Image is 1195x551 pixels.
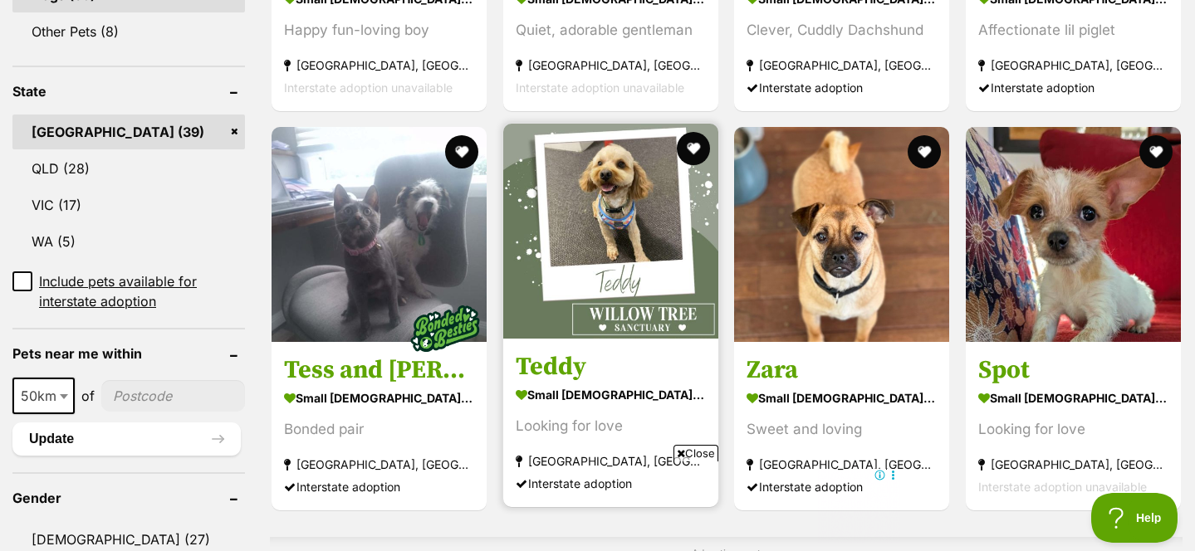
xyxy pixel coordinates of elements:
[516,54,706,76] strong: [GEOGRAPHIC_DATA], [GEOGRAPHIC_DATA]
[516,383,706,407] strong: small [DEMOGRAPHIC_DATA] Dog
[978,76,1168,99] div: Interstate adoption
[966,127,1181,342] img: Spot - Chihuahua x Cavalier King Charles Spaniel Dog
[12,346,245,361] header: Pets near me within
[747,54,937,76] strong: [GEOGRAPHIC_DATA], [GEOGRAPHIC_DATA]
[1139,135,1173,168] button: favourite
[978,453,1168,475] strong: [GEOGRAPHIC_DATA], [GEOGRAPHIC_DATA]
[296,468,900,543] iframe: Advertisement
[978,354,1168,386] h3: Spot
[978,386,1168,410] strong: small [DEMOGRAPHIC_DATA] Dog
[747,418,937,441] div: Sweet and loving
[12,490,245,505] header: Gender
[978,54,1168,76] strong: [GEOGRAPHIC_DATA], [GEOGRAPHIC_DATA]
[503,124,718,339] img: Teddy - Cavalier King Charles Spaniel Dog
[1091,493,1178,543] iframe: Help Scout Beacon - Open
[14,384,73,407] span: 50km
[978,19,1168,41] div: Affectionate lil piglet
[284,354,474,386] h3: Tess and [PERSON_NAME]
[284,453,474,475] strong: [GEOGRAPHIC_DATA], [GEOGRAPHIC_DATA]
[516,450,706,472] strong: [GEOGRAPHIC_DATA], [GEOGRAPHIC_DATA]
[12,271,245,311] a: Include pets available for interstate adoption
[978,418,1168,441] div: Looking for love
[12,422,241,456] button: Update
[101,380,245,412] input: postcode
[747,354,937,386] h3: Zara
[272,127,487,342] img: Tess and Miley - Jack Russell Terrier Dog
[284,19,474,41] div: Happy fun-loving boy
[747,386,937,410] strong: small [DEMOGRAPHIC_DATA] Dog
[284,418,474,441] div: Bonded pair
[12,378,75,414] span: 50km
[81,386,95,406] span: of
[747,453,937,475] strong: [GEOGRAPHIC_DATA], [GEOGRAPHIC_DATA]
[516,351,706,383] h3: Teddy
[503,339,718,507] a: Teddy small [DEMOGRAPHIC_DATA] Dog Looking for love [GEOGRAPHIC_DATA], [GEOGRAPHIC_DATA] Intersta...
[12,115,245,149] a: [GEOGRAPHIC_DATA] (39)
[734,127,949,342] img: Zara - Pug x Jack Russell Terrier Dog
[747,19,937,41] div: Clever, Cuddly Dachshund
[734,342,949,510] a: Zara small [DEMOGRAPHIC_DATA] Dog Sweet and loving [GEOGRAPHIC_DATA], [GEOGRAPHIC_DATA] Interstat...
[516,19,706,41] div: Quiet, adorable gentleman
[908,135,942,168] button: favourite
[284,475,474,498] div: Interstate adoption
[284,386,474,410] strong: small [DEMOGRAPHIC_DATA] Dog
[966,342,1181,510] a: Spot small [DEMOGRAPHIC_DATA] Dog Looking for love [GEOGRAPHIC_DATA], [GEOGRAPHIC_DATA] Interstat...
[12,151,245,186] a: QLD (28)
[677,132,710,165] button: favourite
[673,445,718,461] span: Close
[284,80,453,95] span: Interstate adoption unavailable
[446,135,479,168] button: favourite
[284,54,474,76] strong: [GEOGRAPHIC_DATA], [GEOGRAPHIC_DATA]
[12,14,245,49] a: Other Pets (8)
[404,287,487,370] img: bonded besties
[12,84,245,99] header: State
[747,76,937,99] div: Interstate adoption
[516,80,684,95] span: Interstate adoption unavailable
[12,188,245,222] a: VIC (17)
[272,342,487,510] a: Tess and [PERSON_NAME] small [DEMOGRAPHIC_DATA] Dog Bonded pair [GEOGRAPHIC_DATA], [GEOGRAPHIC_DA...
[516,415,706,437] div: Looking for love
[12,224,245,259] a: WA (5)
[39,271,245,311] span: Include pets available for interstate adoption
[978,480,1147,494] span: Interstate adoption unavailable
